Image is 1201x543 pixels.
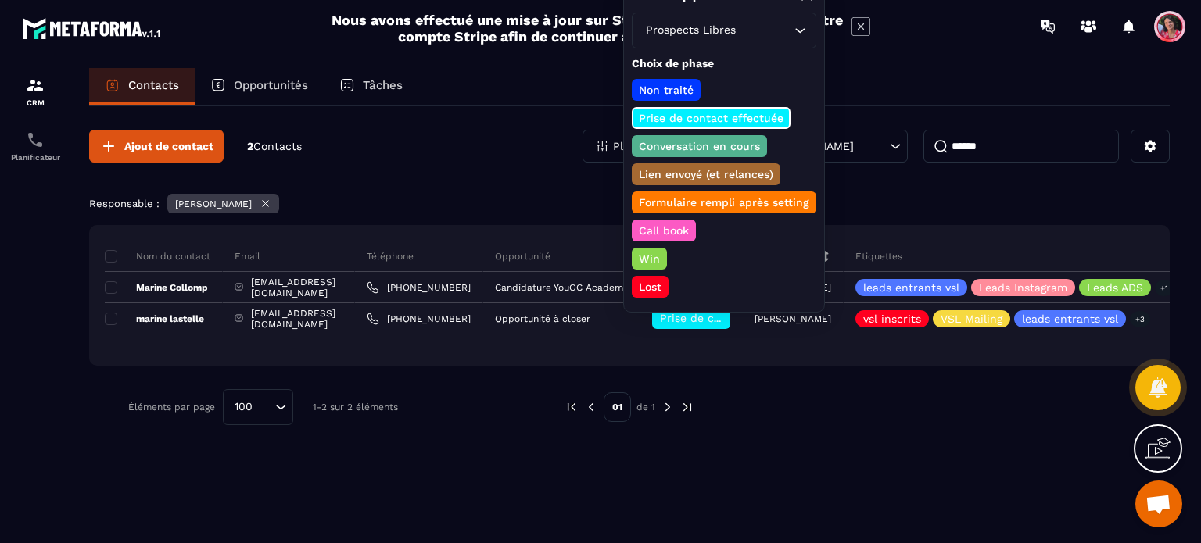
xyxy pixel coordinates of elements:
[584,400,598,414] img: prev
[229,398,258,416] span: 100
[855,250,902,263] p: Étiquettes
[89,68,195,105] a: Contacts
[175,198,252,209] p: [PERSON_NAME]
[604,392,631,422] p: 01
[89,198,160,209] p: Responsable :
[4,64,66,119] a: formationformationCRM
[863,282,959,293] p: leads entrants vsl
[105,250,210,263] p: Nom du contact
[636,195,812,210] p: Formulaire rempli après setting
[636,279,664,295] p: Lost
[495,250,550,263] p: Opportunité
[636,401,655,413] p: de 1
[22,14,163,42] img: logo
[1135,480,1182,527] div: Ouvrir le chat
[4,119,66,173] a: schedulerschedulerPlanificateur
[1130,311,1150,327] p: +3
[613,141,683,152] p: Plus de filtre
[258,398,271,416] input: Search for option
[26,76,45,95] img: formation
[4,98,66,107] p: CRM
[105,313,204,325] p: marine lastelle
[89,130,224,163] button: Ajout de contact
[636,110,786,126] p: Prise de contact effectuée
[253,140,302,152] span: Contacts
[128,78,179,92] p: Contacts
[331,12,844,45] h2: Nous avons effectué une mise à jour sur Stripe. Veuillez reconnecter votre compte Stripe afin de ...
[234,78,308,92] p: Opportunités
[636,166,776,182] p: Lien envoyé (et relances)
[1087,282,1143,293] p: Leads ADS
[4,153,66,162] p: Planificateur
[223,389,293,425] div: Search for option
[680,400,694,414] img: next
[247,139,302,154] p: 2
[863,313,921,324] p: vsl inscrits
[632,56,816,71] p: Choix de phase
[941,313,1002,324] p: VSL Mailing
[661,400,675,414] img: next
[636,223,691,238] p: Call book
[105,281,208,294] p: Marine Collomp
[235,250,260,263] p: Email
[26,130,45,149] img: scheduler
[128,402,215,413] p: Éléments par page
[367,281,471,294] a: [PHONE_NUMBER]
[195,68,324,105] a: Opportunités
[660,312,805,324] span: Prise de contact effectuée
[1022,313,1118,324] p: leads entrants vsl
[313,402,398,413] p: 1-2 sur 2 éléments
[363,78,403,92] p: Tâches
[495,282,628,293] p: Candidature YouGC Academy
[739,22,791,39] input: Search for option
[642,22,739,39] span: Prospects Libres
[755,313,831,324] p: [PERSON_NAME]
[124,138,213,154] span: Ajout de contact
[495,313,590,324] p: Opportunité à closer
[636,82,696,98] p: Non traité
[367,313,471,325] a: [PHONE_NUMBER]
[324,68,418,105] a: Tâches
[979,282,1067,293] p: Leads Instagram
[367,250,414,263] p: Téléphone
[1155,280,1174,296] p: +1
[636,251,662,266] p: Win
[632,13,816,48] div: Search for option
[565,400,579,414] img: prev
[636,138,762,154] p: Conversation en cours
